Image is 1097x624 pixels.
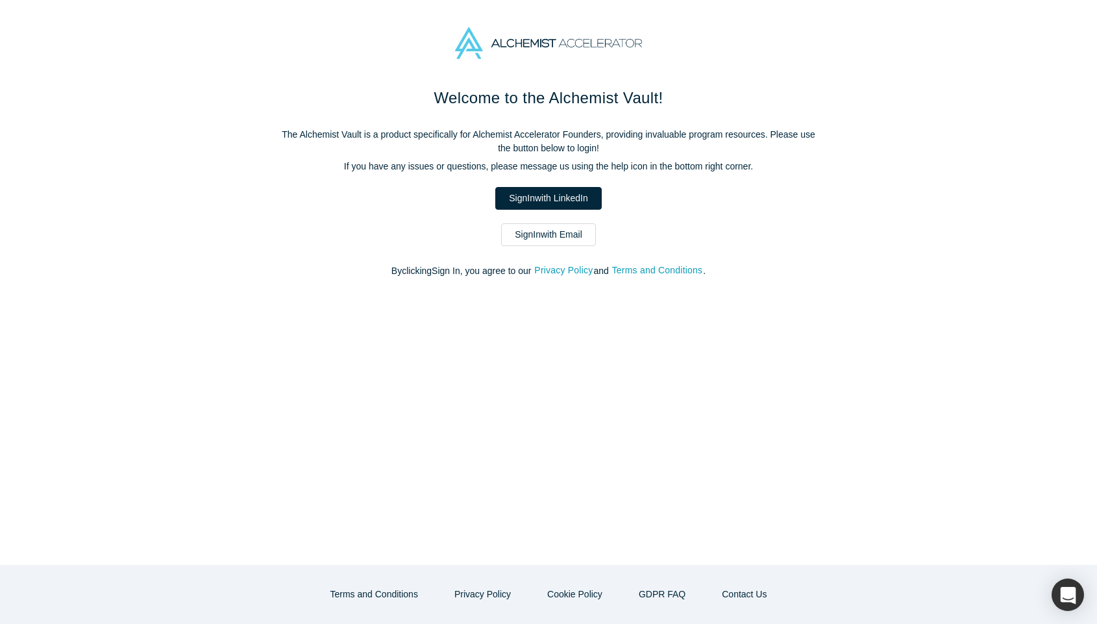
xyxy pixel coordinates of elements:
img: Alchemist Accelerator Logo [455,27,642,59]
button: Cookie Policy [534,583,616,606]
h1: Welcome to the Alchemist Vault! [276,86,821,110]
button: Contact Us [708,583,780,606]
button: Terms and Conditions [611,263,704,278]
p: By clicking Sign In , you agree to our and . [276,264,821,278]
p: If you have any issues or questions, please message us using the help icon in the bottom right co... [276,160,821,173]
button: Privacy Policy [441,583,524,606]
button: Privacy Policy [534,263,593,278]
a: GDPR FAQ [625,583,699,606]
p: The Alchemist Vault is a product specifically for Alchemist Accelerator Founders, providing inval... [276,128,821,155]
a: SignInwith Email [501,223,596,246]
a: SignInwith LinkedIn [495,187,601,210]
button: Terms and Conditions [317,583,432,606]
